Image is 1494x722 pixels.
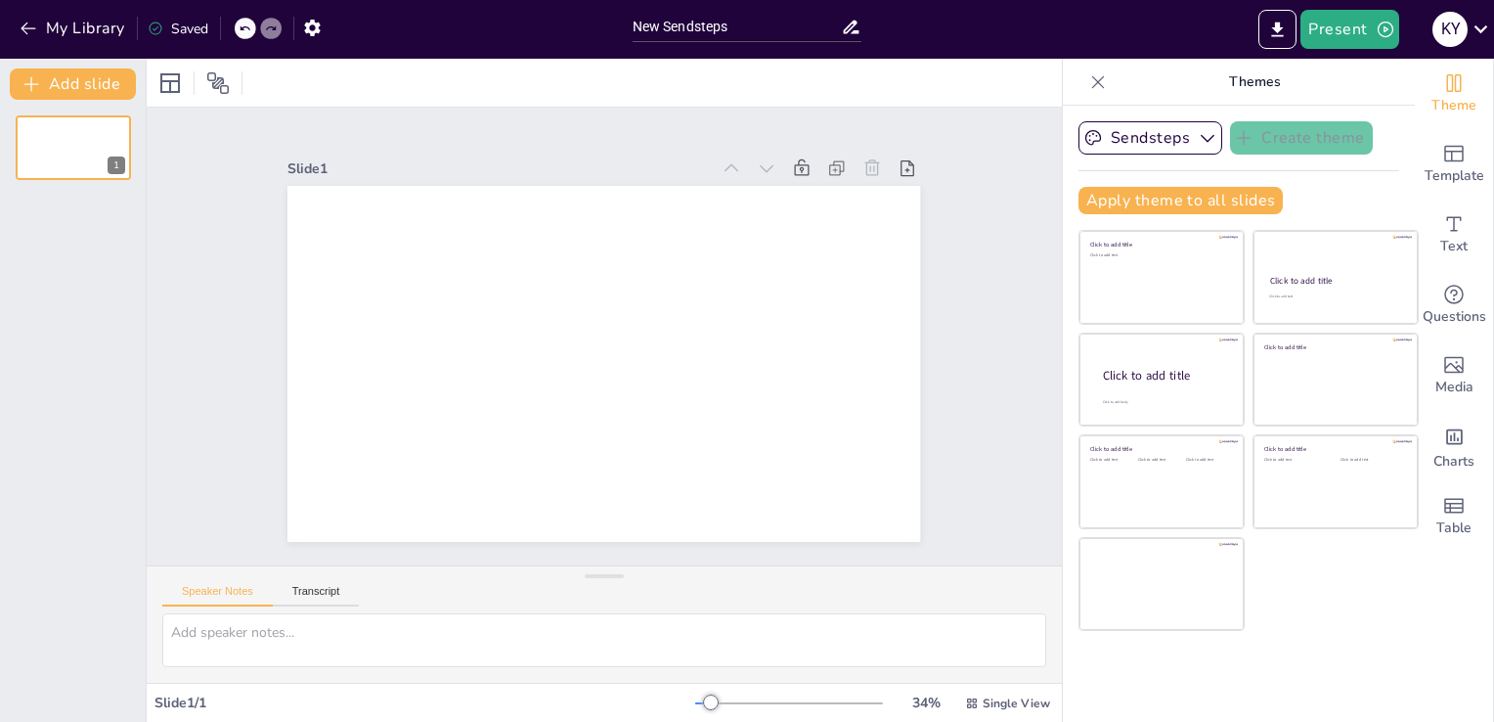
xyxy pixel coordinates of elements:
div: Click to add text [1186,458,1230,463]
span: Text [1440,236,1468,257]
div: Click to add title [1090,445,1230,453]
button: Create theme [1230,121,1373,155]
span: Single View [983,696,1050,711]
span: Template [1425,165,1484,187]
span: Charts [1433,451,1474,473]
div: Get real-time input from your audience [1415,270,1493,340]
div: Click to add body [1103,400,1226,405]
div: Click to add title [1090,241,1230,248]
div: 1 [108,157,125,174]
div: Slide 1 [287,159,709,178]
div: Click to add text [1340,458,1402,463]
div: Layout [154,68,186,99]
div: Add ready made slides [1415,129,1493,200]
div: Click to add text [1090,253,1230,258]
input: Insert title [633,13,842,41]
span: Theme [1431,95,1476,116]
div: Click to add title [1270,275,1400,287]
div: Slide 1 / 1 [154,694,695,712]
span: Questions [1423,306,1486,328]
div: Click to add text [1269,294,1399,299]
div: Click to add text [1264,458,1326,463]
span: Media [1435,377,1473,398]
span: Position [206,71,230,95]
div: Click to add title [1264,445,1404,453]
div: Add charts and graphs [1415,411,1493,481]
p: Themes [1114,59,1395,106]
div: Click to add text [1090,458,1134,463]
div: Add text boxes [1415,200,1493,270]
button: Speaker Notes [162,585,273,607]
div: Click to add text [1138,458,1182,463]
button: My Library [15,13,133,44]
div: Click to add title [1264,342,1404,350]
button: K Y [1432,10,1468,49]
div: Add a table [1415,481,1493,552]
button: Sendsteps [1078,121,1222,155]
div: Saved [148,20,208,38]
button: Export to PowerPoint [1258,10,1296,49]
div: Change the overall theme [1415,59,1493,129]
div: Add images, graphics, shapes or video [1415,340,1493,411]
button: Add slide [10,68,136,100]
button: Apply theme to all slides [1078,187,1283,214]
div: Click to add title [1103,368,1228,384]
button: Present [1300,10,1398,49]
div: 34 % [902,694,949,712]
div: K Y [1432,12,1468,47]
span: Table [1436,518,1472,539]
div: 1 [16,115,131,180]
button: Transcript [273,585,360,607]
